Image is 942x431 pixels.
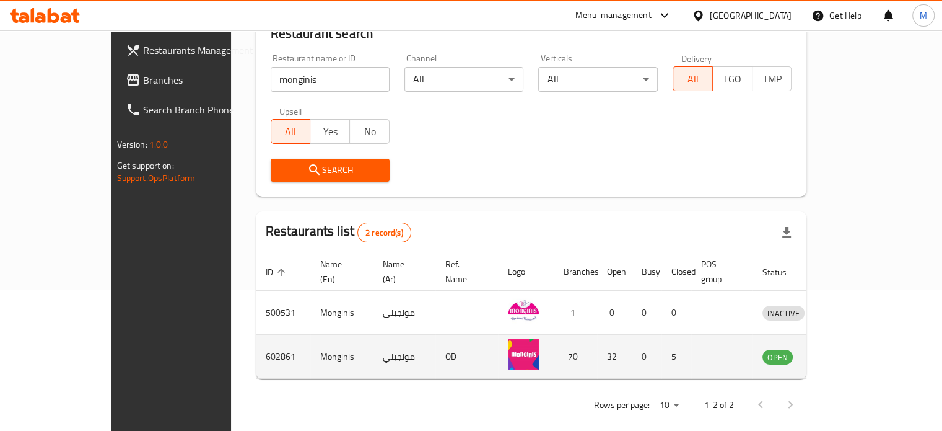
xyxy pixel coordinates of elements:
td: OD [435,335,498,379]
span: 1.0.0 [149,136,168,153]
label: Upsell [279,107,302,115]
th: Open [597,253,632,291]
span: OPEN [762,350,793,365]
span: INACTIVE [762,306,805,321]
span: Restaurants Management [143,43,258,58]
td: 70 [554,335,597,379]
span: Search [281,162,380,178]
span: Search Branch Phone [143,102,258,117]
div: All [404,67,523,92]
span: TMP [757,70,787,88]
td: Monginis [310,335,373,379]
button: All [271,119,311,144]
a: Support.OpsPlatform [117,170,196,186]
td: 602861 [256,335,310,379]
div: INACTIVE [762,306,805,321]
td: 5 [661,335,691,379]
p: 1-2 of 2 [704,398,733,413]
th: Busy [632,253,661,291]
h2: Restaurants list [266,222,411,242]
button: All [673,66,713,91]
img: Monginis [508,295,539,326]
th: Branches [554,253,597,291]
div: Rows per page: [654,396,684,415]
span: Get support on: [117,158,174,174]
td: 32 [597,335,632,379]
div: Total records count [357,223,411,242]
th: Closed [661,253,691,291]
span: 2 record(s) [358,227,411,239]
p: Rows per page: [593,398,649,413]
span: ID [266,265,289,280]
a: Restaurants Management [116,35,268,65]
button: TGO [712,66,752,91]
span: Name (Ar) [383,257,421,287]
span: No [355,123,385,141]
span: Status [762,265,803,280]
button: No [349,119,390,144]
td: مونجينى [373,291,435,335]
span: All [276,123,306,141]
span: Name (En) [320,257,358,287]
label: Delivery [681,54,712,63]
td: 0 [632,335,661,379]
span: POS group [701,257,738,287]
td: 0 [661,291,691,335]
h2: Restaurant search [271,24,792,43]
span: Version: [117,136,147,153]
div: All [538,67,657,92]
img: Monginis [508,339,539,370]
input: Search for restaurant name or ID.. [271,67,390,92]
td: Monginis [310,291,373,335]
span: Yes [315,123,345,141]
td: مونجيني [373,335,435,379]
table: enhanced table [256,253,862,379]
td: 500531 [256,291,310,335]
div: Menu-management [575,8,652,23]
button: Search [271,159,390,182]
span: M [920,9,927,22]
div: [GEOGRAPHIC_DATA] [710,9,792,22]
td: 0 [597,291,632,335]
td: 1 [554,291,597,335]
span: TGO [718,70,748,88]
th: Logo [498,253,554,291]
button: TMP [752,66,792,91]
span: All [678,70,708,88]
td: 0 [632,291,661,335]
a: Search Branch Phone [116,95,268,125]
button: Yes [310,119,350,144]
div: Export file [772,218,801,247]
span: Branches [143,73,258,87]
a: Branches [116,65,268,95]
span: Ref. Name [445,257,483,287]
